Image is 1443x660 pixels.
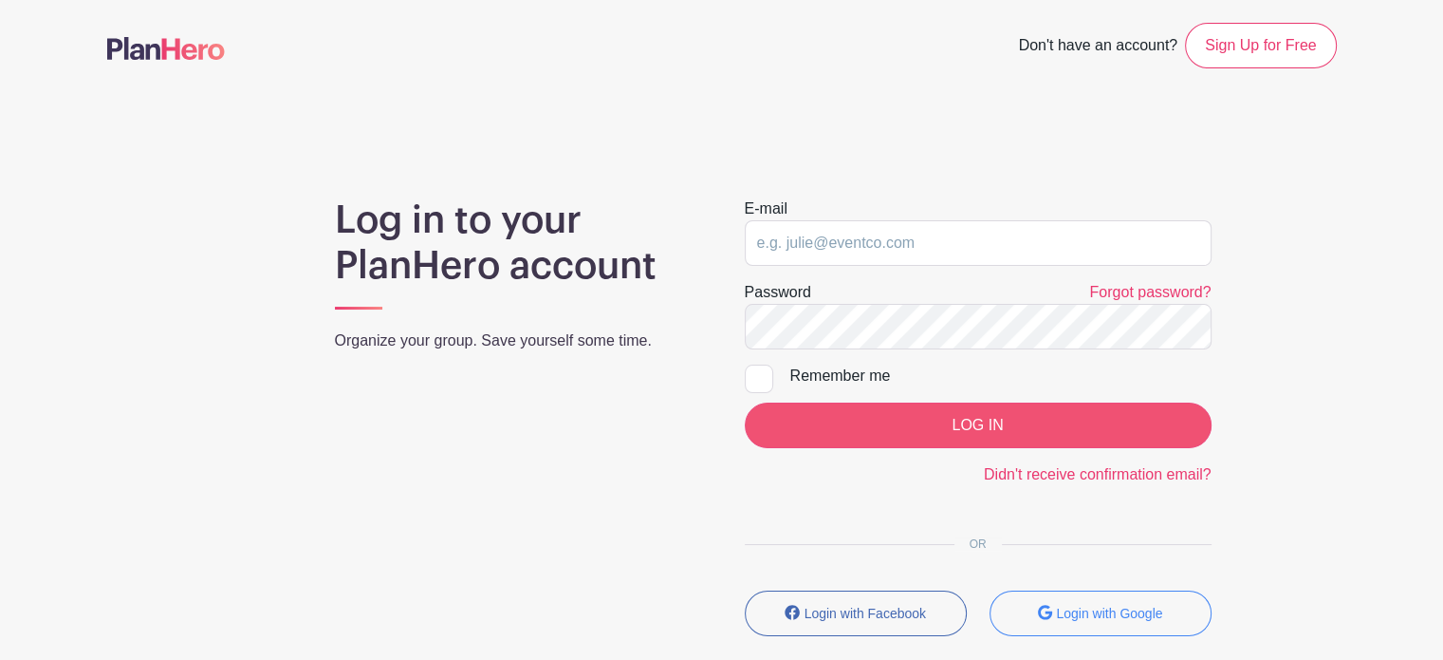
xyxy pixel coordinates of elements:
img: logo-507f7623f17ff9eddc593b1ce0a138ce2505c220e1c5a4e2b4648c50719b7d32.svg [107,37,225,60]
input: e.g. julie@eventco.com [745,220,1212,266]
label: E-mail [745,198,787,220]
a: Forgot password? [1089,284,1211,300]
small: Login with Facebook [805,606,926,621]
input: LOG IN [745,403,1212,448]
p: Organize your group. Save yourself some time. [335,330,699,352]
a: Didn't receive confirmation email? [984,466,1212,482]
span: OR [954,537,1002,551]
a: Sign Up for Free [1185,23,1336,68]
span: Don't have an account? [1018,27,1177,68]
small: Login with Google [1056,606,1162,621]
button: Login with Facebook [745,591,967,636]
h1: Log in to your PlanHero account [335,198,699,289]
button: Login with Google [990,591,1212,636]
label: Password [745,281,811,304]
div: Remember me [790,365,1212,387]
